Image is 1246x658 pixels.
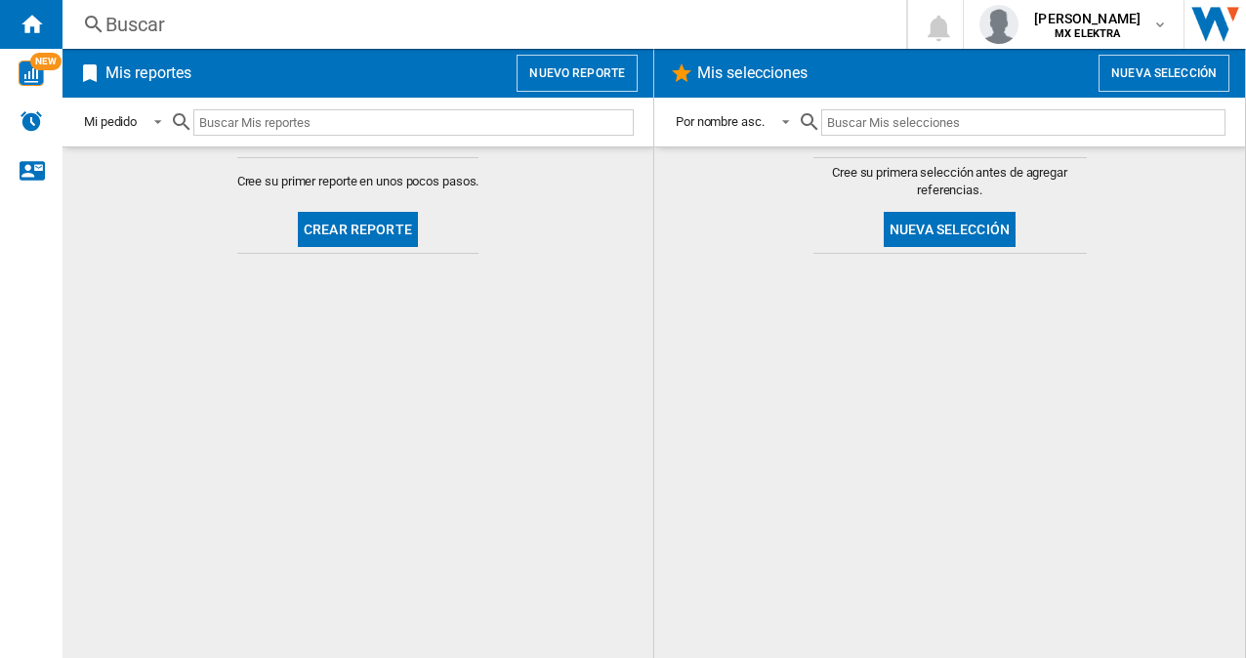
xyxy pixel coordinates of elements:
[84,114,137,129] div: Mi pedido
[30,53,62,70] span: NEW
[1055,27,1120,40] b: MX ELEKTRA
[979,5,1018,44] img: profile.jpg
[20,109,43,133] img: alerts-logo.svg
[237,173,479,190] span: Cree su primer reporte en unos pocos pasos.
[105,11,855,38] div: Buscar
[1099,55,1229,92] button: Nueva selección
[813,164,1087,199] span: Cree su primera selección antes de agregar referencias.
[676,114,765,129] div: Por nombre asc.
[19,61,44,86] img: wise-card.svg
[821,109,1225,136] input: Buscar Mis selecciones
[1034,9,1141,28] span: [PERSON_NAME]
[193,109,634,136] input: Buscar Mis reportes
[517,55,638,92] button: Nuevo reporte
[102,55,195,92] h2: Mis reportes
[884,212,1016,247] button: Nueva selección
[298,212,418,247] button: Crear reporte
[693,55,812,92] h2: Mis selecciones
